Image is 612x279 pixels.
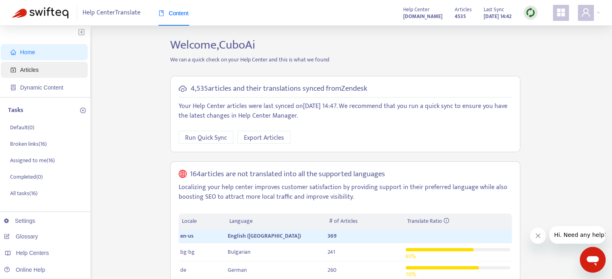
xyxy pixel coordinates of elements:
span: Bulgarian [228,247,250,257]
strong: [DATE] 14:42 [484,12,511,21]
a: Settings [4,218,35,224]
span: Hi. Need any help? [5,6,58,12]
th: # of Articles [326,214,404,229]
a: Online Help [4,267,45,273]
p: We ran a quick check on your Help Center and this is what we found [164,55,526,64]
span: English ([GEOGRAPHIC_DATA]) [228,231,301,240]
button: Run Quick Sync [179,131,233,144]
span: Articles [455,5,472,14]
span: en-us [180,231,194,240]
iframe: 会社からのメッセージ [549,226,606,244]
a: Glossary [4,233,38,240]
p: All tasks ( 16 ) [10,189,37,198]
span: Welcome, CuboAi [170,35,255,55]
span: book [159,10,164,16]
span: 241 [328,247,335,257]
span: home [10,49,16,55]
h5: 164 articles are not translated into all the supported languages [190,170,385,179]
span: 70 % [406,270,416,279]
a: [DOMAIN_NAME] [403,12,443,21]
span: bg-bg [180,247,195,257]
th: Locale [179,214,226,229]
img: Swifteq [12,7,68,18]
button: Export Articles [237,131,291,144]
img: sync.dc5367851b00ba804db3.png [525,8,536,18]
span: Run Quick Sync [185,133,227,143]
p: Completed ( 0 ) [10,173,43,181]
span: de [180,265,186,275]
p: Tasks [8,106,23,115]
span: Content [159,10,189,16]
p: Localizing your help center improves customer satisfaction by providing support in their preferre... [179,183,512,202]
span: appstore [556,8,566,17]
div: Translate Ratio [407,217,509,226]
span: user [581,8,591,17]
h5: 4,535 articles and their translations synced from Zendesk [191,84,367,94]
span: plus-circle [80,108,86,113]
span: 260 [328,265,336,275]
span: Dynamic Content [20,84,63,91]
p: Your Help Center articles were last synced on [DATE] 14:47 . We recommend that you run a quick sy... [179,102,512,121]
th: Language [226,214,326,229]
span: Help Center Translate [82,5,140,20]
span: global [179,170,187,179]
span: Help Center [403,5,430,14]
span: Home [20,49,35,55]
span: German [228,265,247,275]
span: container [10,85,16,90]
span: account-book [10,67,16,73]
iframe: メッセージを閉じる [530,228,546,244]
strong: 4535 [455,12,466,21]
span: Export Articles [244,133,284,143]
span: Articles [20,67,39,73]
span: Help Centers [16,250,49,256]
span: Last Sync [484,5,504,14]
span: 65 % [406,252,416,261]
p: Broken links ( 16 ) [10,140,47,148]
span: cloud-sync [179,85,187,93]
span: 369 [328,231,337,240]
p: Assigned to me ( 16 ) [10,156,55,165]
iframe: メッセージングウィンドウを開くボタン [580,247,606,273]
p: Default ( 0 ) [10,123,34,132]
